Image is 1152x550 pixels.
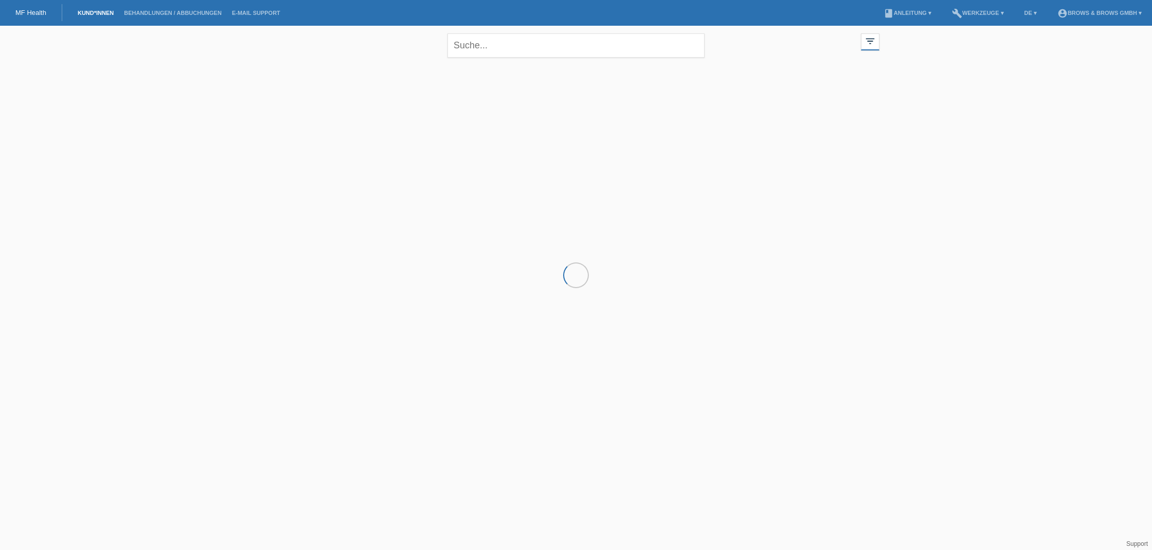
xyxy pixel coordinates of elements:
a: Support [1126,540,1148,547]
input: Suche... [447,33,705,58]
a: Kund*innen [73,10,119,16]
a: buildWerkzeuge ▾ [947,10,1009,16]
a: bookAnleitung ▾ [878,10,937,16]
a: MF Health [15,9,46,16]
a: DE ▾ [1019,10,1042,16]
i: account_circle [1057,8,1068,19]
a: E-Mail Support [227,10,285,16]
i: book [884,8,894,19]
a: Behandlungen / Abbuchungen [119,10,227,16]
i: filter_list [865,36,876,47]
i: build [952,8,962,19]
a: account_circleBrows & Brows GmbH ▾ [1052,10,1147,16]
